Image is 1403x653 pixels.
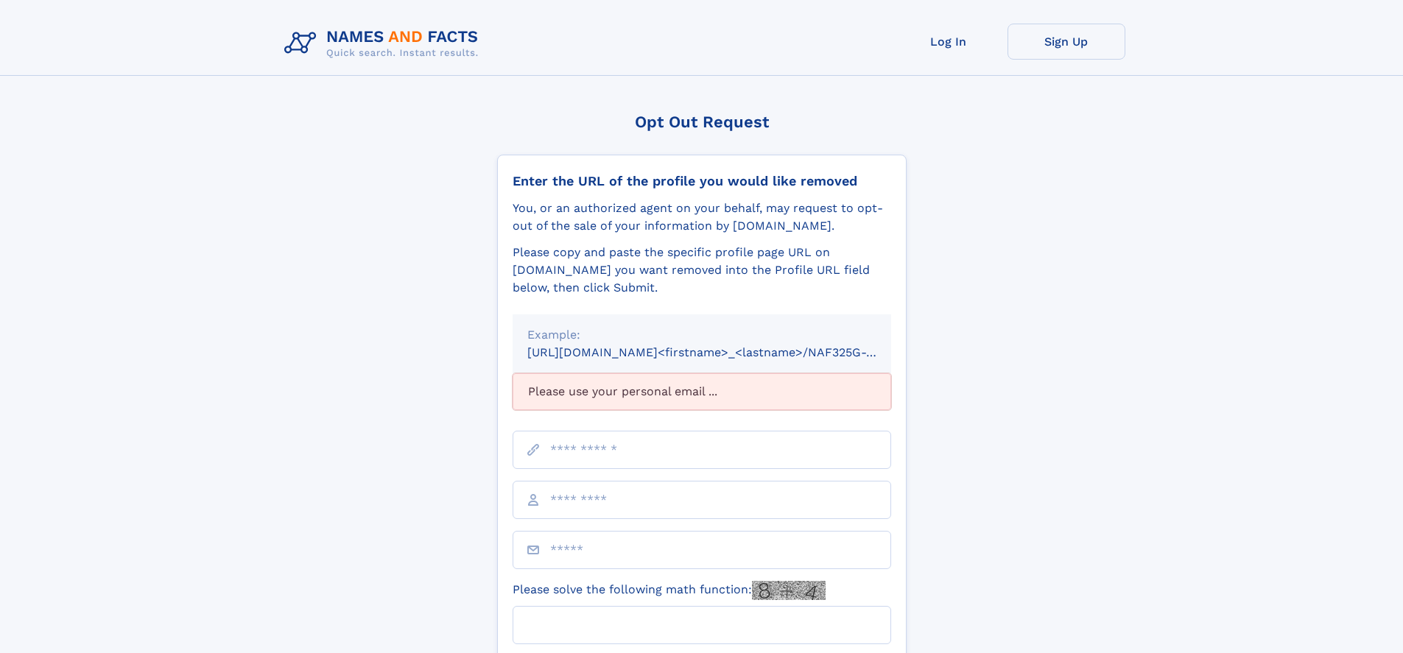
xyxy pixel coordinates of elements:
small: [URL][DOMAIN_NAME]<firstname>_<lastname>/NAF325G-xxxxxxxx [527,345,919,359]
div: You, or an authorized agent on your behalf, may request to opt-out of the sale of your informatio... [513,200,891,235]
div: Opt Out Request [497,113,907,131]
a: Sign Up [1008,24,1125,60]
img: Logo Names and Facts [278,24,490,63]
div: Enter the URL of the profile you would like removed [513,173,891,189]
div: Please copy and paste the specific profile page URL on [DOMAIN_NAME] you want removed into the Pr... [513,244,891,297]
div: Please use your personal email ... [513,373,891,410]
a: Log In [890,24,1008,60]
label: Please solve the following math function: [513,581,826,600]
div: Example: [527,326,876,344]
